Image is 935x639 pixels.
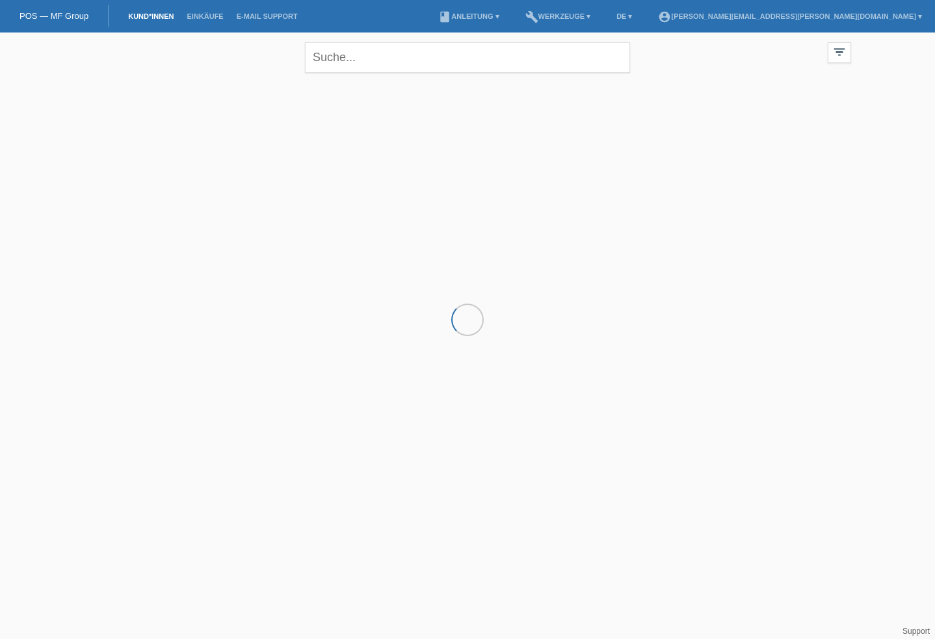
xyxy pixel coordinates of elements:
[180,12,230,20] a: Einkäufe
[658,10,671,23] i: account_circle
[525,10,538,23] i: build
[610,12,639,20] a: DE ▾
[519,12,598,20] a: buildWerkzeuge ▾
[230,12,304,20] a: E-Mail Support
[902,627,930,636] a: Support
[20,11,88,21] a: POS — MF Group
[438,10,451,23] i: book
[432,12,505,20] a: bookAnleitung ▾
[305,42,630,73] input: Suche...
[652,12,928,20] a: account_circle[PERSON_NAME][EMAIL_ADDRESS][PERSON_NAME][DOMAIN_NAME] ▾
[122,12,180,20] a: Kund*innen
[832,45,847,59] i: filter_list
